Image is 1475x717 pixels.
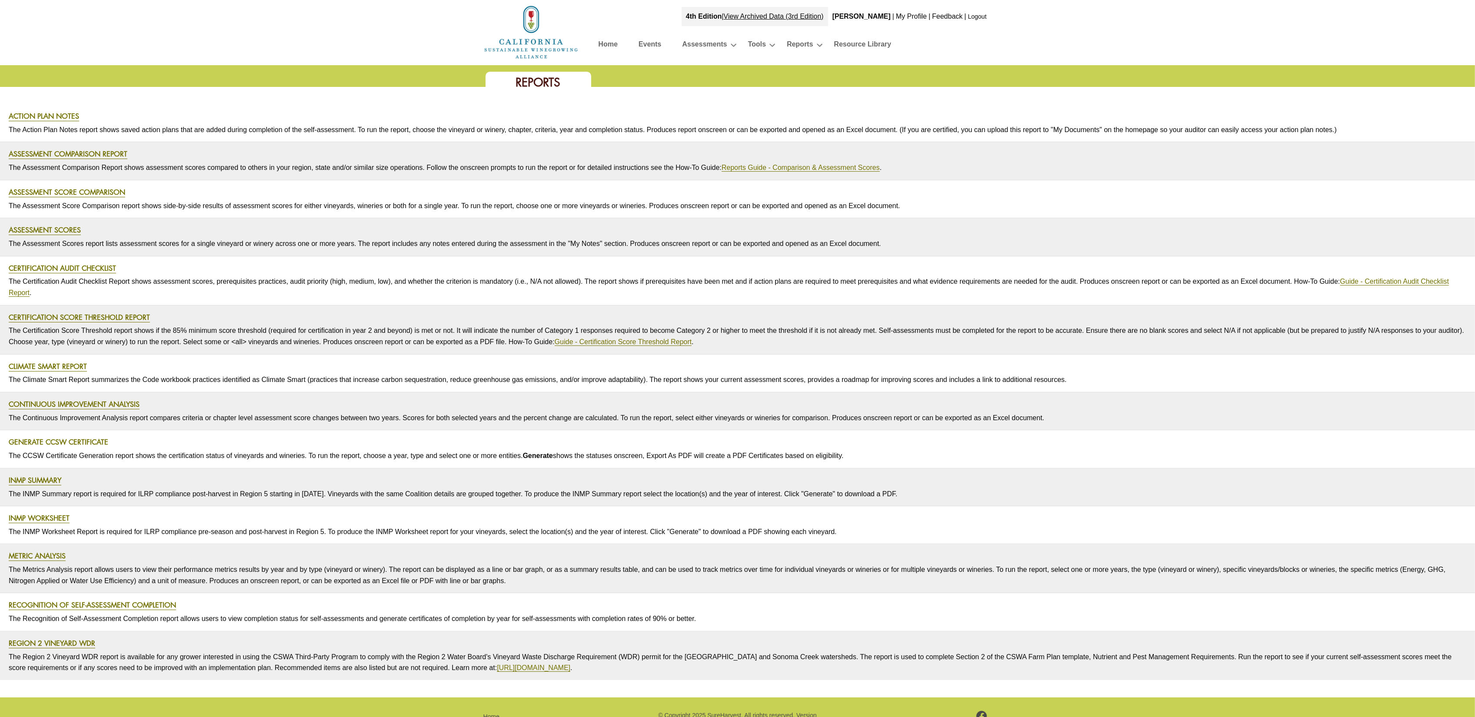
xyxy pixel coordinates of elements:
p: The Certification Audit Checklist Report shows assessment scores, prerequisites practices, audit ... [9,274,1466,300]
a: Feedback [932,13,962,20]
div: | [964,7,967,26]
a: Reports Guide - Comparison & Assessment Scores [722,164,880,172]
p: The Assessment Comparison Report shows assessment scores compared to others in your region, state... [9,160,1466,176]
strong: Generate [523,452,553,459]
a: Home [599,38,618,53]
a: Assessment Comparison Report [9,149,127,159]
a: Region 2 Vineyard WDR [9,638,95,648]
p: The Certification Score Threshold report shows if the 85% minimum score threshold (required for c... [9,323,1466,349]
p: The INMP Worksheet Report is required for ILRP compliance pre-season and post-harvest in Region 5... [9,524,1466,540]
p: The Assessment Score Comparison report shows side-by-side results of assessment scores for either... [9,198,1466,214]
a: My Profile [896,13,927,20]
p: The Metrics Analysis report allows users to view their performance metrics results by year and by... [9,562,1466,588]
p: The CCSW Certificate Generation report shows the certification status of vineyards and wineries. ... [9,448,1466,464]
div: | [682,7,828,26]
span: Reports [516,75,561,90]
p: The INMP Summary report is required for ILRP compliance post-harvest in Region 5 starting in [DAT... [9,486,1466,502]
a: Assessment Scores [9,225,81,235]
p: The Assessment Scores report lists assessment scores for a single vineyard or winery across one o... [9,236,1466,252]
a: INMP Worksheet [9,513,70,523]
a: Events [639,38,661,53]
p: The Climate Smart Report summarizes the Code workbook practices identified as Climate Smart (prac... [9,372,1466,388]
a: Assessments [682,38,727,53]
a: Action Plan Notes [9,111,79,121]
div: | [928,7,931,26]
p: The Continuous Improvement Analysis report compares criteria or chapter level assessment score ch... [9,410,1466,426]
a: Reports [787,38,813,53]
a: Generate CCSW Certificate [9,437,108,447]
p: The Action Plan Notes report shows saved action plans that are added during completion of the sel... [9,122,1466,138]
b: [PERSON_NAME] [832,13,891,20]
a: Certification Audit Checklist [9,263,116,273]
a: Logout [968,13,987,20]
a: Guide - Certification Score Threshold Report [555,338,692,346]
a: Home [483,28,579,35]
a: Climate Smart Report [9,362,87,372]
a: Metric Analysis [9,551,66,561]
a: INMP Summary [9,475,61,485]
a: Assessment Score Comparison [9,187,125,197]
a: Certification Score Threshold Report [9,312,150,322]
a: [URL][DOMAIN_NAME] [497,664,570,672]
p: The Region 2 Vineyard WDR report is available for any grower interested in using the CSWA Third-P... [9,649,1466,676]
strong: 4th Edition [686,13,722,20]
a: Resource Library [834,38,892,53]
div: | [892,7,895,26]
a: Continuous Improvement Analysis [9,399,140,409]
img: logo_cswa2x.png [483,4,579,60]
a: Guide - Certification Audit Checklist Report [9,278,1449,297]
a: View Archived Data (3rd Edition) [724,13,824,20]
p: The Recognition of Self-Assessment Completion report allows users to view completion status for s... [9,611,1466,627]
a: Recognition of Self-Assessment Completion [9,600,176,610]
a: Tools [748,38,766,53]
